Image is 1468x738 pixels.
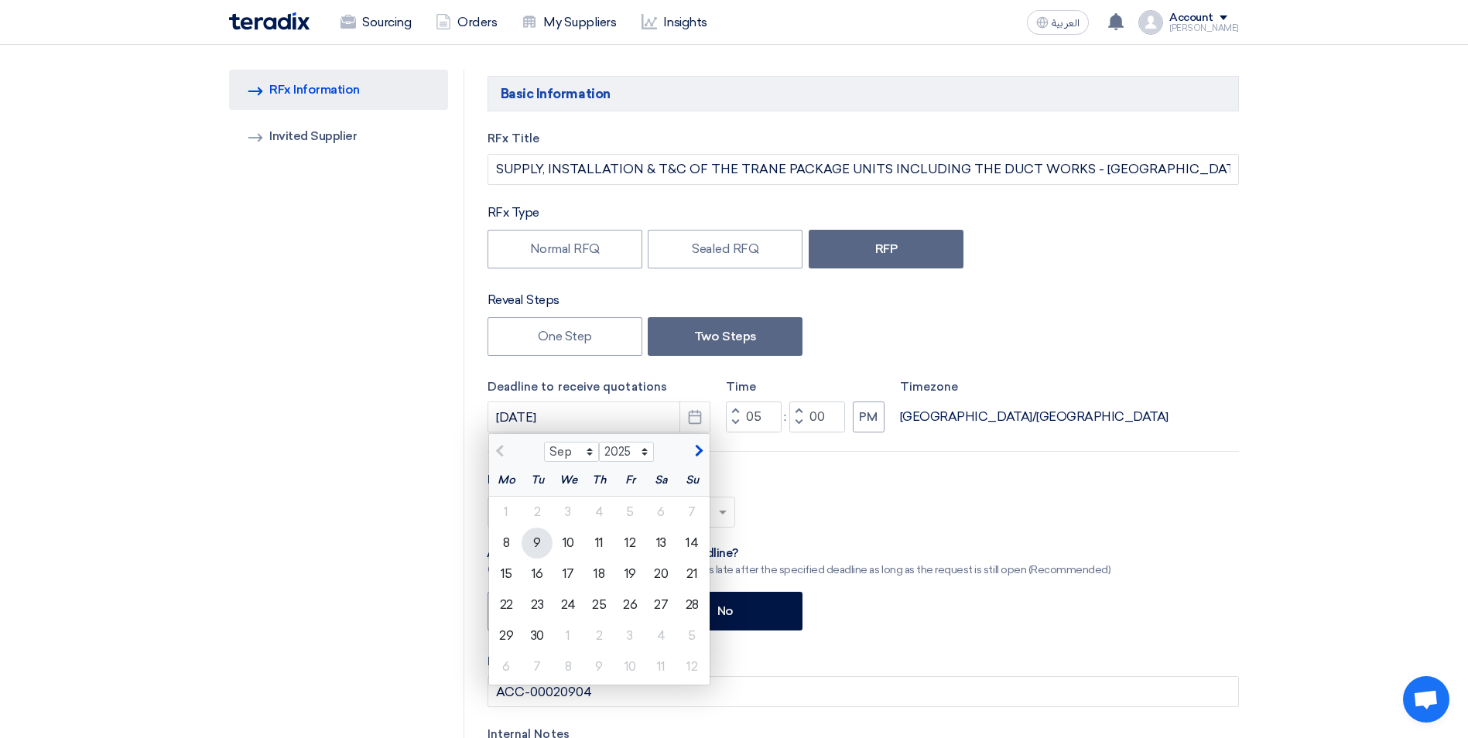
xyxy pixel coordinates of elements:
a: RFx Information [229,70,448,110]
div: 2 [522,497,553,528]
div: 12 [614,528,645,559]
a: My Suppliers [509,5,628,39]
div: 3 [553,497,583,528]
input: Add your internal PR# ex. (1234, 3444, 4344)(Optional) [488,676,1239,707]
button: العربية [1027,10,1089,35]
div: 1 [553,620,583,651]
div: 10 [553,528,583,559]
h5: Basic Information [488,76,1239,111]
label: Purchase Request Number (PR#) [488,653,1239,671]
label: Timezone [900,378,1169,396]
div: : [782,408,789,426]
div: Su [676,465,707,496]
input: e.g. New ERP System, Server Visualization Project... [488,154,1239,185]
label: Two Steps [648,317,802,356]
div: ِAllow receiving quotations after this deadline? [488,546,1111,562]
div: 18 [583,559,614,589]
div: 6 [491,651,522,682]
label: No [648,592,802,630]
label: Sealed RFQ [648,230,802,268]
div: 14 [676,528,707,559]
div: 17 [553,559,583,589]
div: 11 [645,651,676,682]
a: Orders [423,5,509,39]
div: 28 [676,589,707,620]
div: 20 [645,559,676,589]
a: Invited Supplier [229,116,448,156]
img: Teradix logo [229,12,310,30]
img: profile_test.png [1138,10,1163,35]
div: 25 [583,589,614,620]
div: 4 [645,620,676,651]
div: 2 [583,620,614,651]
div: [PERSON_NAME] [1169,24,1239,32]
span: العربية [1052,18,1080,29]
div: [GEOGRAPHIC_DATA]/[GEOGRAPHIC_DATA] [900,408,1169,426]
div: 24 [553,589,583,620]
div: 3 [614,620,645,651]
input: Hours [726,401,782,432]
div: 8 [491,528,522,559]
div: 6 [645,497,676,528]
div: Open chat [1403,676,1449,723]
label: RFx Title [488,130,1239,148]
label: Normal RFQ [488,230,642,268]
label: Deadline to receive quotations [488,378,710,396]
div: 9 [583,651,614,682]
label: Time [726,378,885,396]
div: 19 [614,559,645,589]
button: PM [853,401,885,432]
div: 15 [491,559,522,589]
div: 7 [522,651,553,682]
div: Reveal Steps [488,291,1239,309]
label: Request Priority [488,470,580,489]
div: 21 [676,559,707,589]
div: 4 [583,497,614,528]
div: 1 [491,497,522,528]
div: RFx Type [488,203,1239,222]
div: Th [583,465,614,496]
label: RFP [809,230,963,268]
label: Yes [488,592,642,630]
div: Account [1169,12,1213,25]
div: 11 [583,528,614,559]
div: 22 [491,589,522,620]
div: 27 [645,589,676,620]
label: One Step [488,317,642,356]
div: 10 [614,651,645,682]
input: Minutes [789,401,845,432]
div: 5 [676,620,707,651]
div: 9 [522,528,553,559]
div: Tu [522,465,553,496]
div: Sa [645,465,676,496]
div: Give a chance to suppliers to submit their offers late after the specified deadline as long as th... [488,562,1111,578]
a: Sourcing [328,5,423,39]
div: 23 [522,589,553,620]
div: 26 [614,589,645,620]
div: 7 [676,497,707,528]
div: Fr [614,465,645,496]
div: 16 [522,559,553,589]
div: 12 [676,651,707,682]
div: Mo [491,465,522,496]
div: We [553,465,583,496]
div: 5 [614,497,645,528]
div: 8 [553,651,583,682]
a: Insights [629,5,720,39]
input: yyyy-mm-dd [488,401,710,432]
div: 29 [491,620,522,651]
div: 13 [645,528,676,559]
div: 30 [522,620,553,651]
